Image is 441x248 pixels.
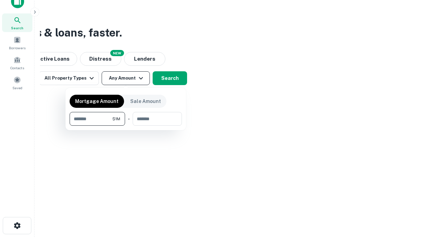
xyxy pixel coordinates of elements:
span: $1M [112,116,120,122]
div: - [128,112,130,126]
p: Mortgage Amount [75,97,119,105]
p: Sale Amount [130,97,161,105]
iframe: Chat Widget [407,193,441,226]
